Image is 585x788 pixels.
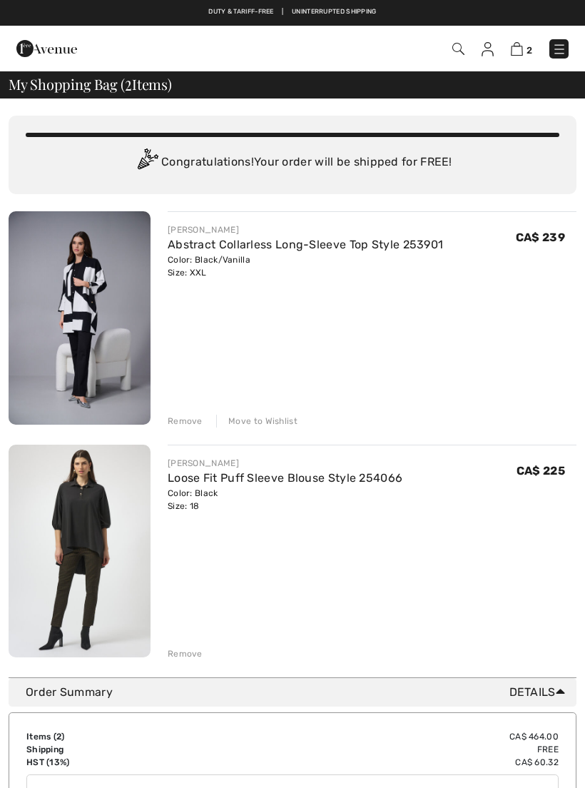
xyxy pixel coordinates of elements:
[217,756,559,769] td: CA$ 60.32
[452,43,464,55] img: Search
[168,253,443,279] div: Color: Black/Vanilla Size: XXL
[16,41,77,54] a: 1ère Avenue
[517,464,565,478] span: CA$ 225
[168,415,203,428] div: Remove
[168,223,443,236] div: [PERSON_NAME]
[526,45,532,56] span: 2
[56,732,61,742] span: 2
[552,42,566,56] img: Menu
[26,756,217,769] td: HST (13%)
[509,684,571,701] span: Details
[168,238,443,251] a: Abstract Collarless Long-Sleeve Top Style 253901
[9,77,172,91] span: My Shopping Bag ( Items)
[482,42,494,56] img: My Info
[168,471,402,485] a: Loose Fit Puff Sleeve Blouse Style 254066
[168,647,203,660] div: Remove
[217,730,559,743] td: CA$ 464.00
[26,743,217,756] td: Shipping
[168,457,402,470] div: [PERSON_NAME]
[516,231,565,244] span: CA$ 239
[511,40,532,57] a: 2
[9,211,151,425] img: Abstract Collarless Long-Sleeve Top Style 253901
[133,148,161,177] img: Congratulation2.svg
[26,684,571,701] div: Order Summary
[16,34,77,63] img: 1ère Avenue
[511,42,523,56] img: Shopping Bag
[216,415,297,428] div: Move to Wishlist
[125,74,132,92] span: 2
[168,487,402,512] div: Color: Black Size: 18
[9,445,151,657] img: Loose Fit Puff Sleeve Blouse Style 254066
[217,743,559,756] td: Free
[26,730,217,743] td: Items ( )
[26,148,559,177] div: Congratulations! Your order will be shipped for FREE!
